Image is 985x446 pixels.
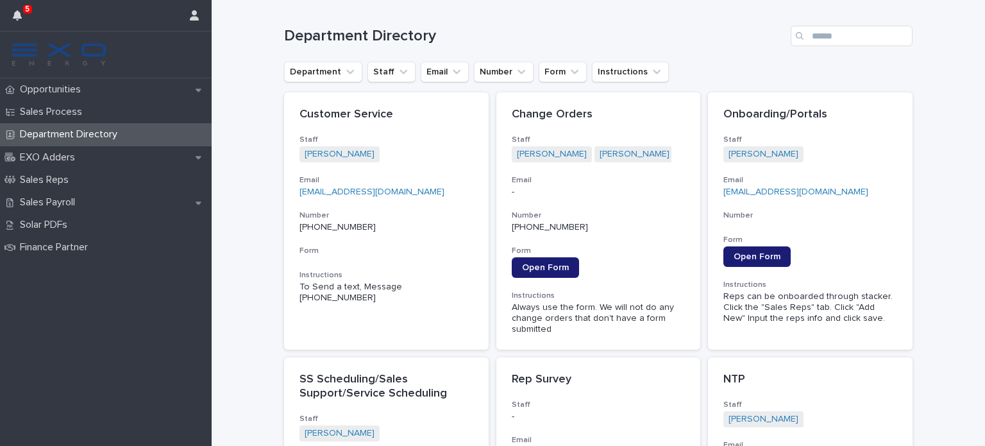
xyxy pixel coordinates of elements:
p: Sales Process [15,106,92,118]
p: Onboarding/Portals [723,108,897,122]
a: [PERSON_NAME] [728,414,798,425]
h3: Staff [299,135,473,145]
button: Instructions [592,62,669,82]
h3: Instructions [512,291,686,301]
h3: Staff [299,414,473,424]
span: Open Form [734,252,780,261]
a: [PERSON_NAME] [305,428,375,439]
div: 5 [13,8,29,31]
a: [PHONE_NUMBER] [512,223,588,232]
p: - [512,411,686,422]
button: Number [474,62,534,82]
p: Customer Service [299,108,473,122]
button: Email [421,62,469,82]
h1: Department Directory [284,27,786,46]
a: [EMAIL_ADDRESS][DOMAIN_NAME] [723,187,868,196]
p: 5 [25,4,29,13]
a: Change OrdersStaff[PERSON_NAME] [PERSON_NAME] Email-Number[PHONE_NUMBER]FormOpen FormInstructions... [496,92,701,350]
img: FKS5r6ZBThi8E5hshIGi [10,42,108,67]
h3: Staff [512,135,686,145]
a: Open Form [512,257,579,278]
h3: Form [299,246,473,256]
h3: Number [723,210,897,221]
p: Solar PDFs [15,219,78,231]
button: Staff [367,62,416,82]
div: Reps can be onboarded through stacker. Click the "Sales Reps" tab. Click "Add New" Input the reps... [723,291,897,323]
h3: Email [512,435,686,445]
h3: Form [723,235,897,245]
a: [PERSON_NAME] [305,149,375,160]
div: To Send a text, Message [PHONE_NUMBER] [299,282,473,304]
h3: Form [512,246,686,256]
h3: Staff [723,400,897,410]
a: Open Form [723,246,791,267]
h3: Staff [512,400,686,410]
p: - [512,187,686,198]
h3: Number [299,210,473,221]
h3: Email [299,175,473,185]
a: [PERSON_NAME] [600,149,669,160]
div: Always use the form. We will not do any change orders that don't have a form submitted [512,302,686,334]
p: Rep Survey [512,373,686,387]
p: Finance Partner [15,241,98,253]
h3: Email [723,175,897,185]
h3: Staff [723,135,897,145]
input: Search [791,26,913,46]
a: [PERSON_NAME] [517,149,587,160]
a: [EMAIL_ADDRESS][DOMAIN_NAME] [299,187,444,196]
p: Opportunities [15,83,91,96]
a: Onboarding/PortalsStaff[PERSON_NAME] Email[EMAIL_ADDRESS][DOMAIN_NAME]NumberFormOpen FormInstruct... [708,92,913,350]
a: [PHONE_NUMBER] [299,223,376,232]
h3: Email [512,175,686,185]
p: Department Directory [15,128,128,141]
a: Customer ServiceStaff[PERSON_NAME] Email[EMAIL_ADDRESS][DOMAIN_NAME]Number[PHONE_NUMBER]FormInstr... [284,92,489,350]
p: Sales Payroll [15,196,85,209]
a: [PERSON_NAME] [728,149,798,160]
h3: Instructions [299,270,473,280]
h3: Number [512,210,686,221]
p: SS Scheduling/Sales Support/Service Scheduling [299,373,473,400]
p: NTP [723,373,897,387]
span: Open Form [522,263,569,272]
h3: Instructions [723,280,897,290]
p: Change Orders [512,108,686,122]
button: Department [284,62,362,82]
p: EXO Adders [15,151,85,164]
p: Sales Reps [15,174,79,186]
button: Form [539,62,587,82]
